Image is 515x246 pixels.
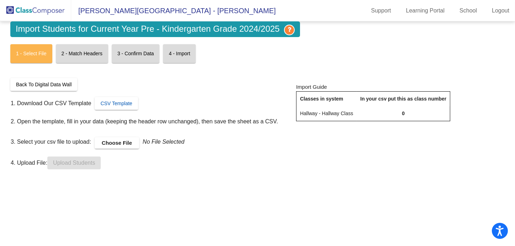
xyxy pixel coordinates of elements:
[10,44,52,63] mat-card: 1 - Select File
[56,44,108,63] mat-card: 2 - Match Headers
[357,106,450,121] td: 0
[11,156,47,166] span: 4. Upload File:
[10,21,300,37] span: Import Students for Current Year Pre - Kindergarten Grade 2024/2025
[296,92,357,107] th: Classes in system
[95,137,139,149] label: Choose File
[71,5,276,16] span: [PERSON_NAME][GEOGRAPHIC_DATA] - [PERSON_NAME]
[486,5,515,16] a: Logout
[47,157,101,169] button: Upload Students
[296,84,327,90] span: Import Guide
[10,78,77,91] button: Back To Digital Data Wall
[357,92,450,107] th: In your csv put this as class number
[11,99,91,108] span: 1. Download Our CSV Template
[400,5,451,16] a: Learning Portal
[53,160,95,166] span: Upload Students
[11,133,91,147] span: 3. Select your csv file to upload:
[16,82,72,87] span: Back To Digital Data Wall
[296,106,357,121] td: Hallway - Hallway Class
[163,44,196,63] mat-card: 4 - Import
[454,5,483,16] a: School
[366,5,397,16] a: Support
[143,133,184,147] h4: No File Selected
[100,101,132,106] span: CSV Template
[112,44,160,63] mat-card: 3 - Confirm Data
[11,118,278,124] span: 2. Open the template, fill in your data (keeping the header row unchanged), then save the sheet a...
